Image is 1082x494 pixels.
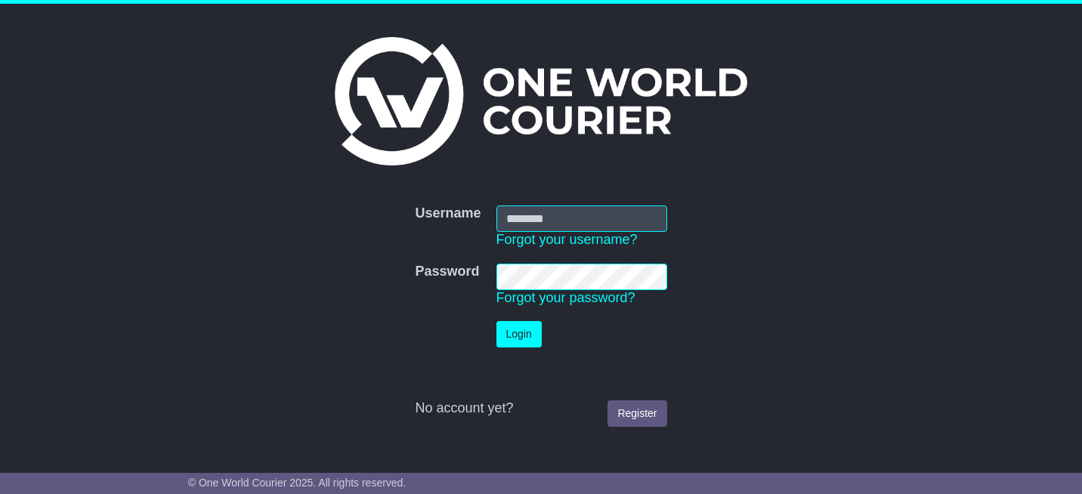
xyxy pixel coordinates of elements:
[335,37,747,165] img: One World
[415,400,666,417] div: No account yet?
[415,264,479,280] label: Password
[415,205,481,222] label: Username
[607,400,666,427] a: Register
[496,321,542,347] button: Login
[188,477,407,489] span: © One World Courier 2025. All rights reserved.
[496,232,638,247] a: Forgot your username?
[496,290,635,305] a: Forgot your password?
